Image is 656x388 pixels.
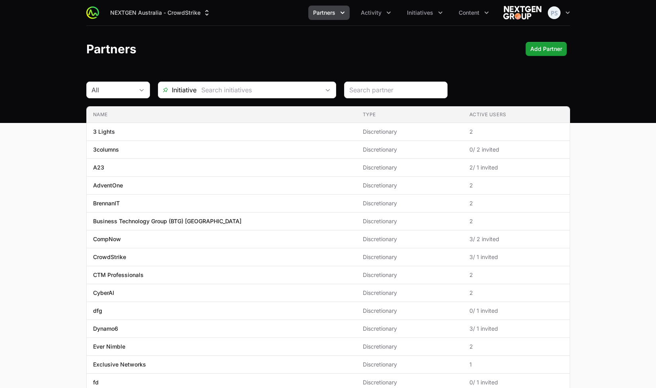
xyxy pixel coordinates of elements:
div: Open [320,82,336,98]
span: Discretionary [363,235,457,243]
span: Discretionary [363,307,457,315]
button: Initiatives [402,6,448,20]
span: 3 / 1 invited [469,325,563,333]
th: Active Users [463,107,570,123]
span: Initiatives [407,9,433,17]
button: NEXTGEN Australia - CrowdStrike [105,6,216,20]
button: Add Partner [526,42,567,56]
button: Partners [308,6,350,20]
span: 2 / 1 invited [469,164,563,172]
span: Discretionary [363,181,457,189]
p: CrowdStrike [93,253,126,261]
span: Discretionary [363,378,457,386]
span: Discretionary [363,361,457,369]
span: Discretionary [363,128,457,136]
span: 0 / 1 invited [469,307,563,315]
span: Discretionary [363,289,457,297]
div: Primary actions [526,42,567,56]
div: Supplier switch menu [105,6,216,20]
p: CTM Professionals [93,271,144,279]
p: Exclusive Networks [93,361,146,369]
span: Discretionary [363,343,457,351]
span: Content [459,9,479,17]
th: Name [87,107,356,123]
span: 0 / 2 invited [469,146,563,154]
p: CompNow [93,235,121,243]
p: Dynamo6 [93,325,118,333]
div: Content menu [454,6,494,20]
img: NEXTGEN Australia [503,5,541,21]
span: 2 [469,289,563,297]
img: Peter Spillane [548,6,561,19]
span: Activity [361,9,382,17]
span: 0 / 1 invited [469,378,563,386]
img: ActivitySource [86,6,99,19]
div: Activity menu [356,6,396,20]
span: 2 [469,181,563,189]
div: Partners menu [308,6,350,20]
th: Type [356,107,463,123]
button: Activity [356,6,396,20]
p: dfg [93,307,102,315]
p: AdventOne [93,181,123,189]
span: 2 [469,217,563,225]
span: 2 [469,271,563,279]
span: 1 [469,361,563,369]
span: 3 / 1 invited [469,253,563,261]
button: All [87,82,150,98]
span: Initiative [158,85,197,95]
span: 2 [469,343,563,351]
p: Ever Nimble [93,343,125,351]
p: fd [93,378,99,386]
p: BrennanIT [93,199,120,207]
button: Content [454,6,494,20]
span: Discretionary [363,199,457,207]
span: 3 / 2 invited [469,235,563,243]
span: Discretionary [363,146,457,154]
span: Add Partner [530,44,562,54]
span: Partners [313,9,335,17]
span: Discretionary [363,325,457,333]
span: 2 [469,128,563,136]
h1: Partners [86,42,136,56]
input: Search initiatives [197,82,320,98]
p: 3columns [93,146,119,154]
div: All [91,85,134,95]
span: Discretionary [363,271,457,279]
input: Search partner [349,85,442,95]
div: Main navigation [99,6,494,20]
span: Discretionary [363,217,457,225]
p: 3 Lights [93,128,115,136]
p: A23 [93,164,104,172]
div: Initiatives menu [402,6,448,20]
span: Discretionary [363,253,457,261]
p: CyberAI [93,289,114,297]
p: Business Technology Group (BTG) [GEOGRAPHIC_DATA] [93,217,241,225]
span: Discretionary [363,164,457,172]
span: 2 [469,199,563,207]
